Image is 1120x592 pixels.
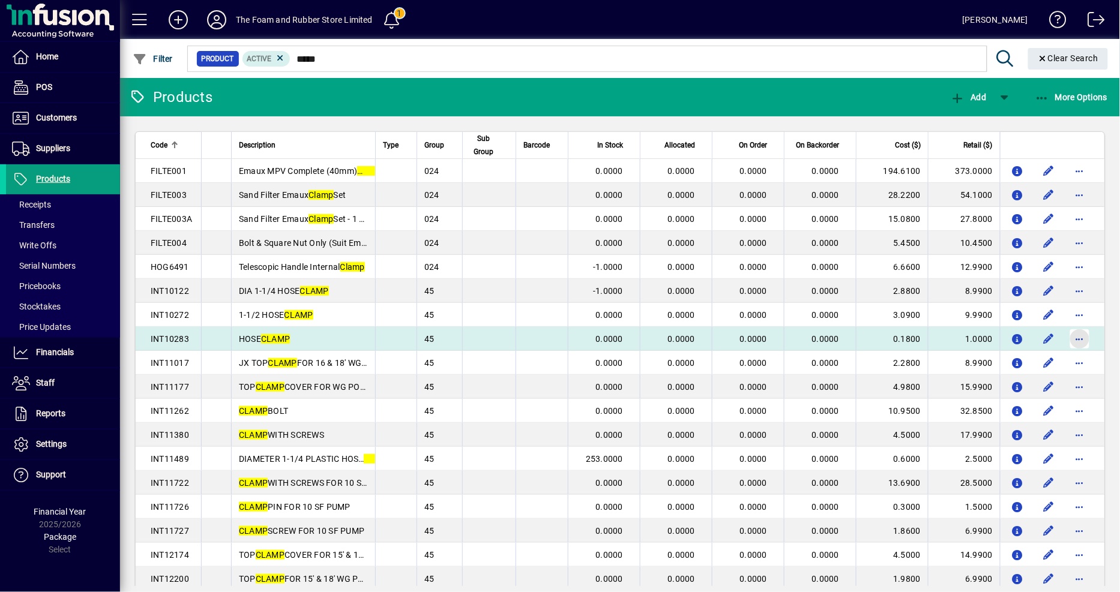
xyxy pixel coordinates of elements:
span: 0.0000 [668,238,696,248]
span: Stocktakes [12,302,61,311]
span: FILTE003 [151,190,187,200]
span: Write Offs [12,241,56,250]
span: 0.0000 [596,214,624,224]
span: PIN FOR 10 SF PUMP [239,502,351,512]
em: CLAMP [256,382,285,392]
button: Edit [1039,353,1058,372]
button: More options [1070,569,1089,588]
span: 0.0000 [812,526,840,536]
td: 4.5000 [856,543,928,567]
button: Clear [1028,48,1109,70]
em: CLAMP [239,526,268,536]
span: Settings [36,439,67,449]
button: Add [159,9,197,31]
span: 024 [424,166,439,176]
em: CLAMP [239,406,268,416]
em: CLAMP [239,478,268,488]
div: Products [129,88,212,107]
span: TOP FOR 15' & 18' WG POOL [239,574,375,584]
span: Emaux MPV Complete (40mm) On [239,166,393,176]
em: CLAMP [268,358,297,368]
a: Support [6,460,120,490]
span: HOG6491 [151,262,189,272]
span: TOP COVER FOR WG POOL [239,382,371,392]
em: Clamp [357,166,382,176]
span: 0.0000 [668,526,696,536]
div: Allocated [648,139,706,152]
td: 9.9900 [928,303,1000,327]
span: 0.0000 [740,526,768,536]
a: Stocktakes [6,296,120,317]
span: 0.0000 [668,574,696,584]
span: 0.0000 [812,238,840,248]
td: 15.9900 [928,375,1000,399]
em: CLAMP [239,430,268,440]
mat-chip: Activation Status: Active [242,51,291,67]
span: 0.0000 [740,166,768,176]
div: Description [239,139,368,152]
button: More options [1070,257,1089,277]
button: Filter [130,48,176,70]
span: JX TOP FOR 16 & 18' WG POOL [239,358,387,368]
td: 4.5000 [856,423,928,447]
td: 15.0800 [856,207,928,231]
span: FILTE003A [151,214,192,224]
span: 0.0000 [596,406,624,416]
button: Edit [1039,305,1058,324]
button: More options [1070,161,1089,181]
span: Filter [133,54,173,64]
button: More options [1070,281,1089,300]
span: On Order [739,139,767,152]
span: INT11177 [151,382,189,392]
button: More options [1070,521,1089,540]
button: Profile [197,9,236,31]
td: 194.6100 [856,159,928,183]
a: Suppliers [6,134,120,164]
td: 2.5000 [928,447,1000,471]
a: Staff [6,368,120,398]
span: 024 [424,190,439,200]
span: Reports [36,408,65,418]
span: Allocated [664,139,695,152]
span: 0.0000 [596,550,624,560]
span: 45 [424,550,435,560]
span: 0.0000 [596,478,624,488]
span: Retail ($) [964,139,993,152]
a: Customers [6,103,120,133]
button: Edit [1039,545,1058,564]
span: 0.0000 [596,190,624,200]
td: 1.5000 [928,495,1000,519]
div: On Order [720,139,778,152]
button: More options [1070,545,1089,564]
span: INT10122 [151,286,189,296]
div: The Foam and Rubber Store Limited [236,10,373,29]
td: 10.4500 [928,231,1000,255]
span: 0.0000 [740,310,768,320]
a: Receipts [6,194,120,215]
span: Package [44,532,76,542]
button: Edit [1039,329,1058,348]
span: 0.0000 [812,430,840,440]
span: 0.0000 [740,454,768,464]
span: Code [151,139,167,152]
span: 0.0000 [668,382,696,392]
span: 0.0000 [812,502,840,512]
span: 0.0000 [668,478,696,488]
span: 0.0000 [740,550,768,560]
span: -1.0000 [593,286,623,296]
span: 0.0000 [812,334,840,344]
span: 0.0000 [596,574,624,584]
span: 0.0000 [668,214,696,224]
span: 0.0000 [668,502,696,512]
span: On Backorder [796,139,839,152]
span: POS [36,82,52,92]
td: 28.2200 [856,183,928,207]
button: Edit [1039,257,1058,277]
td: 1.9800 [856,567,928,591]
span: INT12174 [151,550,189,560]
span: 0.0000 [596,382,624,392]
span: INT10272 [151,310,189,320]
button: More options [1070,473,1089,492]
button: Edit [1039,377,1058,396]
span: Sand Filter Emaux Set [239,190,346,200]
